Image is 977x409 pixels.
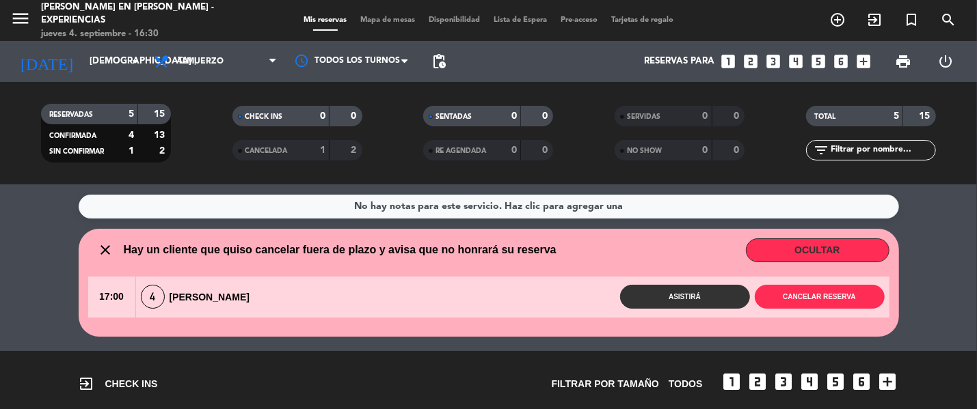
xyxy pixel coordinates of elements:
[742,53,760,70] i: looks_two
[154,109,168,119] strong: 15
[799,371,821,393] i: looks_4
[937,53,954,70] i: power_settings_new
[176,57,224,66] span: Almuerzo
[436,147,486,154] span: RE AGENDADA
[511,145,517,155] strong: 0
[604,16,680,24] span: Tarjetas de regalo
[49,132,96,139] span: CONFIRMADA
[129,109,134,119] strong: 5
[855,53,872,70] i: add_box
[88,277,135,318] span: 17:00
[245,147,287,154] span: CANCELADA
[320,145,325,155] strong: 1
[98,242,114,258] i: close
[154,130,168,140] strong: 13
[10,46,83,76] i: [DATE]
[320,111,325,121] strong: 0
[49,111,93,118] span: RESERVADAS
[542,111,550,121] strong: 0
[703,111,708,121] strong: 0
[746,238,889,262] button: OCULTAR
[814,113,835,120] span: TOTAL
[755,285,885,309] button: Cancelar reserva
[920,111,933,121] strong: 15
[41,1,234,27] div: [PERSON_NAME] en [PERSON_NAME] - Experiencias
[79,376,158,392] span: CHECK INS
[129,130,134,140] strong: 4
[703,145,708,155] strong: 0
[829,12,846,28] i: add_circle_outline
[644,56,714,67] span: Reservas para
[877,371,899,393] i: add_box
[79,376,95,392] i: exit_to_app
[351,145,359,155] strong: 2
[159,146,168,156] strong: 2
[49,148,104,155] span: SIN CONFIRMAR
[10,8,31,33] button: menu
[851,371,873,393] i: looks_6
[940,12,956,28] i: search
[734,145,742,155] strong: 0
[773,371,795,393] i: looks_3
[10,8,31,29] i: menu
[41,27,234,41] div: jueves 4. septiembre - 16:30
[129,146,134,156] strong: 1
[124,241,557,259] span: Hay un cliente que quiso cancelar fuera de plazo y avisa que no honrará su reserva
[747,371,769,393] i: looks_two
[719,53,737,70] i: looks_one
[825,371,847,393] i: looks_5
[487,16,554,24] span: Lista de Espera
[764,53,782,70] i: looks_3
[354,199,623,214] div: No hay notas para este servicio. Haz clic para agregar una
[924,41,967,82] div: LOG OUT
[351,111,359,121] strong: 0
[141,285,165,309] span: 4
[431,53,447,70] span: pending_actions
[297,16,353,24] span: Mis reservas
[721,371,743,393] i: looks_one
[511,111,517,121] strong: 0
[895,53,911,70] span: print
[627,113,660,120] span: SERVIDAS
[734,111,742,121] strong: 0
[620,285,750,309] button: Asistirá
[245,113,282,120] span: CHECK INS
[669,376,703,392] span: TODOS
[813,142,829,158] i: filter_list
[627,147,662,154] span: NO SHOW
[436,113,472,120] span: SENTADAS
[127,53,144,70] i: arrow_drop_down
[894,111,899,121] strong: 5
[542,145,550,155] strong: 0
[787,53,805,70] i: looks_4
[554,16,604,24] span: Pre-acceso
[832,53,850,70] i: looks_6
[809,53,827,70] i: looks_5
[353,16,422,24] span: Mapa de mesas
[829,143,935,158] input: Filtrar por nombre...
[136,285,262,309] div: [PERSON_NAME]
[866,12,883,28] i: exit_to_app
[903,12,920,28] i: turned_in_not
[422,16,487,24] span: Disponibilidad
[552,376,659,392] span: Filtrar por tamaño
